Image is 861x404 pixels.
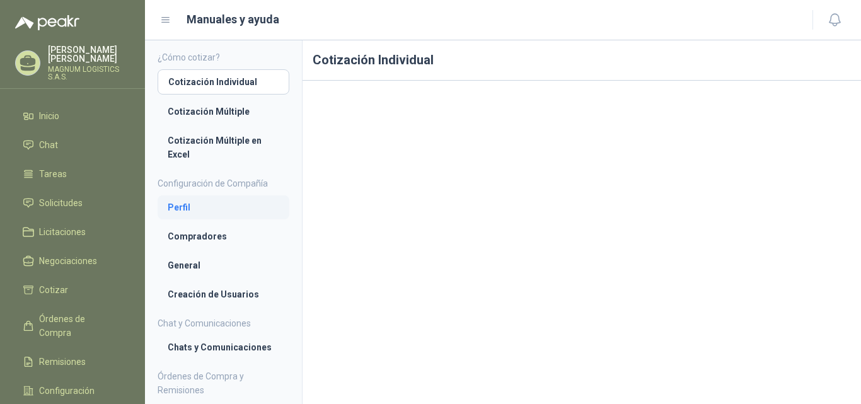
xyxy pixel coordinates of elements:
[303,40,861,81] h1: Cotización Individual
[158,129,289,166] a: Cotización Múltiple en Excel
[15,162,130,186] a: Tareas
[158,176,289,190] h4: Configuración de Compañía
[158,69,289,95] a: Cotización Individual
[48,66,130,81] p: MAGNUM LOGISTICS S.A.S.
[15,220,130,244] a: Licitaciones
[187,11,279,28] h1: Manuales y ayuda
[39,312,118,340] span: Órdenes de Compra
[48,45,130,63] p: [PERSON_NAME] [PERSON_NAME]
[168,105,279,118] li: Cotización Múltiple
[15,307,130,345] a: Órdenes de Compra
[15,350,130,374] a: Remisiones
[168,287,279,301] li: Creación de Usuarios
[15,249,130,273] a: Negociaciones
[168,258,279,272] li: General
[39,138,58,152] span: Chat
[39,355,86,369] span: Remisiones
[39,384,95,398] span: Configuración
[158,369,289,397] h4: Órdenes de Compra y Remisiones
[39,254,97,268] span: Negociaciones
[39,283,68,297] span: Cotizar
[313,91,851,392] iframe: 953374dfa75b41f38925b712e2491bfd
[168,75,279,89] li: Cotización Individual
[158,224,289,248] a: Compradores
[15,191,130,215] a: Solicitudes
[15,104,130,128] a: Inicio
[168,340,279,354] li: Chats y Comunicaciones
[168,229,279,243] li: Compradores
[158,253,289,277] a: General
[158,316,289,330] h4: Chat y Comunicaciones
[168,134,279,161] li: Cotización Múltiple en Excel
[158,195,289,219] a: Perfil
[168,200,279,214] li: Perfil
[39,167,67,181] span: Tareas
[39,196,83,210] span: Solicitudes
[15,133,130,157] a: Chat
[158,50,289,64] h4: ¿Cómo cotizar?
[158,282,289,306] a: Creación de Usuarios
[15,379,130,403] a: Configuración
[39,225,86,239] span: Licitaciones
[158,100,289,124] a: Cotización Múltiple
[15,15,79,30] img: Logo peakr
[39,109,59,123] span: Inicio
[158,335,289,359] a: Chats y Comunicaciones
[15,278,130,302] a: Cotizar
